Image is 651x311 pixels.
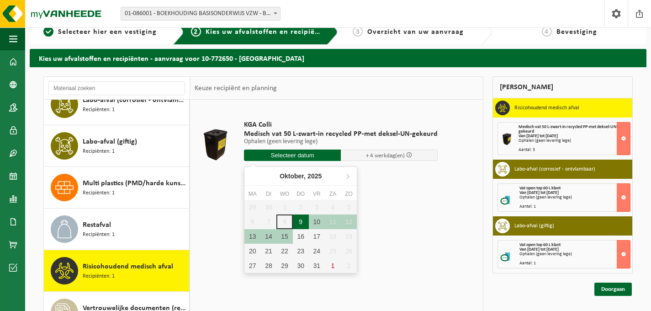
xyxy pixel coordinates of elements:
[48,81,185,95] input: Materiaal zoeken
[519,134,558,139] strong: Van [DATE] tot [DATE]
[309,244,325,258] div: 24
[293,189,309,198] div: do
[44,167,190,209] button: Multi plastics (PMD/harde kunststoffen/spanbanden/EPS/folie naturel/folie gemengd) Recipiënten: 1
[366,153,405,159] span: + 4 werkdag(en)
[244,129,438,139] span: Medisch vat 50 L-zwart-in recycled PP-met deksel-UN-gekeurd
[556,28,597,36] span: Bevestiging
[514,162,595,177] h3: Labo-afval (corrosief - ontvlambaar)
[260,258,276,273] div: 28
[325,189,341,198] div: za
[83,178,187,189] span: Multi plastics (PMD/harde kunststoffen/spanbanden/EPS/folie naturel/folie gemengd)
[83,136,137,147] span: Labo-afval (giftig)
[44,250,190,292] button: Risicohoudend medisch afval Recipiënten: 1
[244,229,260,244] div: 13
[519,261,630,266] div: Aantal: 1
[43,27,53,37] span: 1
[293,214,309,229] div: 9
[83,261,173,272] span: Risicohoudend medisch afval
[519,139,630,143] div: Ophalen (geen levering lege)
[30,49,646,67] h2: Kies uw afvalstoffen en recipiënten - aanvraag voor 10-772650 - [GEOGRAPHIC_DATA]
[542,27,552,37] span: 4
[309,189,325,198] div: vr
[44,125,190,167] button: Labo-afval (giftig) Recipiënten: 1
[244,139,438,145] p: Ophalen (geen levering lege)
[276,258,292,273] div: 29
[353,27,363,37] span: 3
[244,258,260,273] div: 27
[83,272,115,281] span: Recipiënten: 1
[244,244,260,258] div: 20
[293,258,309,273] div: 30
[260,229,276,244] div: 14
[309,214,325,229] div: 10
[244,120,438,129] span: KGA Colli
[260,244,276,258] div: 21
[121,7,281,21] span: 01-086001 - BOEKHOUDING BASISONDERWIJS VZW - BLANKENBERGE
[83,189,115,198] span: Recipiënten: 1
[206,28,331,36] span: Kies uw afvalstoffen en recipiënten
[519,190,559,195] strong: Van [DATE] tot [DATE]
[367,28,464,36] span: Overzicht van uw aanvraag
[83,147,115,156] span: Recipiënten: 1
[492,76,633,98] div: [PERSON_NAME]
[83,220,111,231] span: Restafval
[309,258,325,273] div: 31
[34,27,166,38] a: 1Selecteer hier een vestiging
[58,28,157,36] span: Selecteer hier een vestiging
[293,244,309,258] div: 23
[83,95,187,106] span: Labo-afval (corrosief - ontvlambaar)
[83,106,115,114] span: Recipiënten: 1
[260,189,276,198] div: di
[191,27,201,37] span: 2
[514,101,579,115] h3: Risicohoudend medisch afval
[519,148,630,152] div: Aantal: 3
[594,283,632,296] a: Doorgaan
[244,189,260,198] div: ma
[519,124,618,134] span: Medisch vat 50 L-zwart-in recycled PP-met deksel-UN-gekeurd
[244,150,341,161] input: Selecteer datum
[519,242,561,247] span: Vat open top 60 L klant
[341,189,357,198] div: zo
[519,195,630,200] div: Ophalen (geen levering lege)
[293,229,309,244] div: 16
[121,7,280,20] span: 01-086001 - BOEKHOUDING BASISONDERWIJS VZW - BLANKENBERGE
[519,252,630,257] div: Ophalen (geen levering lege)
[276,244,292,258] div: 22
[519,186,561,191] span: Vat open top 60 L klant
[514,219,554,233] h3: Labo-afval (giftig)
[276,229,292,244] div: 15
[309,229,325,244] div: 17
[519,247,559,252] strong: Van [DATE] tot [DATE]
[519,204,630,209] div: Aantal: 1
[83,231,115,239] span: Recipiënten: 1
[190,77,281,100] div: Keuze recipiënt en planning
[44,209,190,250] button: Restafval Recipiënten: 1
[44,84,190,125] button: Labo-afval (corrosief - ontvlambaar) Recipiënten: 1
[276,189,292,198] div: wo
[276,169,325,183] div: Oktober,
[307,173,322,179] i: 2025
